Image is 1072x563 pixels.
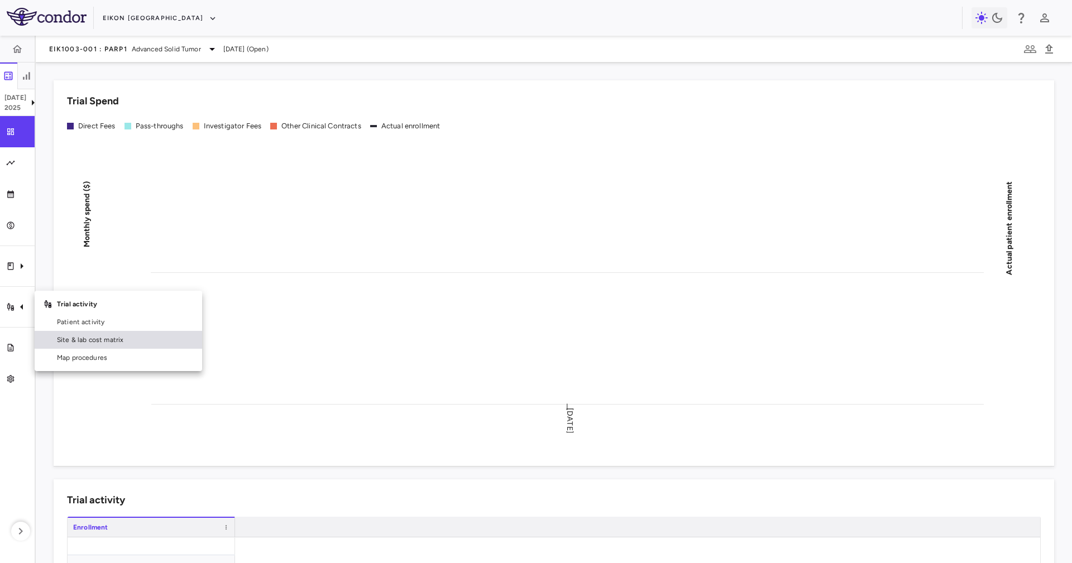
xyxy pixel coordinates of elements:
div: Trial activity [35,295,202,313]
p: Trial activity [57,299,193,309]
a: Map procedures [35,349,202,367]
a: Site & lab cost matrix [35,331,202,349]
span: Map procedures [57,353,193,363]
span: Site & lab cost matrix [57,335,193,345]
a: Patient activity [35,313,202,331]
span: Patient activity [57,317,193,327]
